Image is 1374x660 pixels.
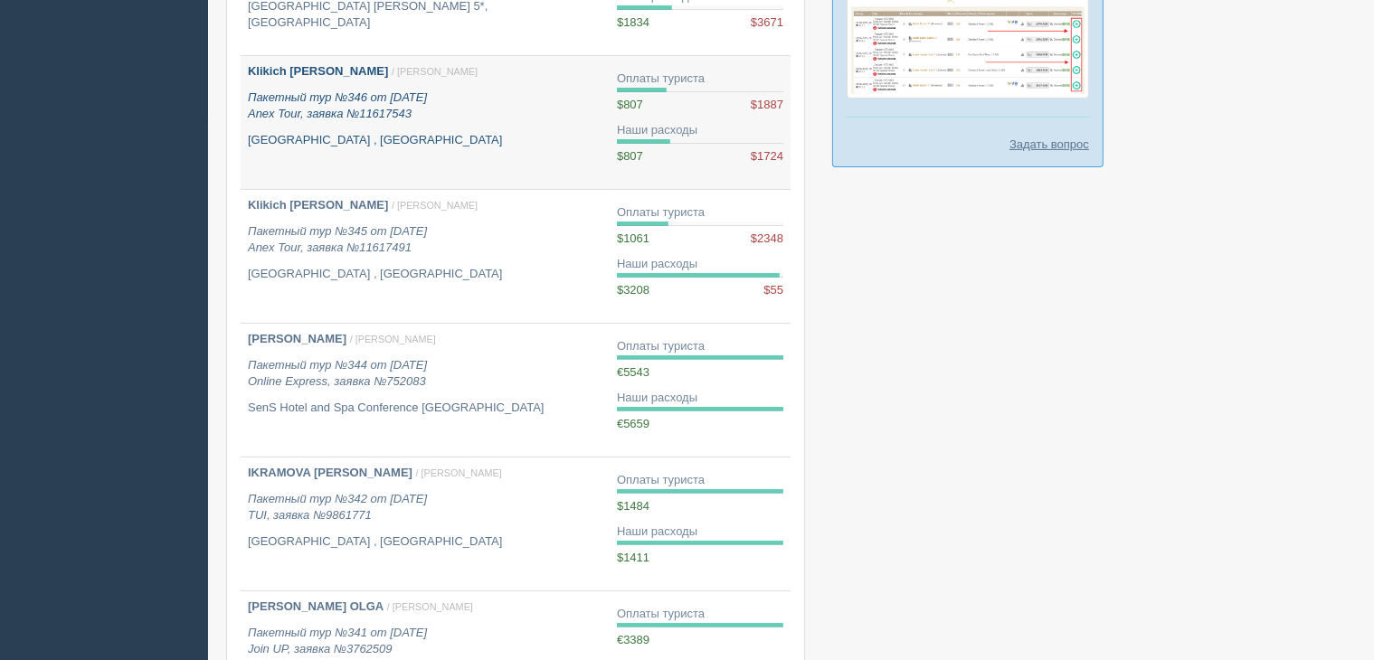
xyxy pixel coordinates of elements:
[248,332,346,345] b: [PERSON_NAME]
[248,266,602,283] p: [GEOGRAPHIC_DATA] , [GEOGRAPHIC_DATA]
[617,122,783,139] div: Наши расходы
[751,97,783,114] span: $1887
[617,15,649,29] span: $1834
[617,551,649,564] span: $1411
[248,90,427,121] i: Пакетный тур №346 от [DATE] Anex Tour, заявка №11617543
[241,324,610,457] a: [PERSON_NAME] / [PERSON_NAME] Пакетный тур №344 от [DATE]Online Express, заявка №752083 SenS Hote...
[392,66,478,77] span: / [PERSON_NAME]
[617,365,649,379] span: €5543
[392,200,478,211] span: / [PERSON_NAME]
[751,148,783,165] span: $1724
[241,190,610,323] a: Klikich [PERSON_NAME] / [PERSON_NAME] Пакетный тур №345 от [DATE]Anex Tour, заявка №11617491 [GEO...
[241,56,610,189] a: Klikich [PERSON_NAME] / [PERSON_NAME] Пакетный тур №346 от [DATE]Anex Tour, заявка №11617543 [GEO...
[617,283,649,297] span: $3208
[248,132,602,149] p: [GEOGRAPHIC_DATA] , [GEOGRAPHIC_DATA]
[751,14,783,32] span: $3671
[248,533,602,551] p: [GEOGRAPHIC_DATA] , [GEOGRAPHIC_DATA]
[248,198,388,212] b: Klikich [PERSON_NAME]
[617,633,649,646] span: €3389
[617,472,783,489] div: Оплаты туриста
[617,256,783,273] div: Наши расходы
[751,231,783,248] span: $2348
[248,599,384,613] b: [PERSON_NAME] OLGA
[617,98,643,111] span: $807
[248,358,427,389] i: Пакетный тур №344 от [DATE] Online Express, заявка №752083
[248,466,412,479] b: IKRAMOVA [PERSON_NAME]
[617,390,783,407] div: Наши расходы
[617,499,649,513] span: $1484
[617,523,783,541] div: Наши расходы
[350,334,436,344] span: / [PERSON_NAME]
[241,457,610,590] a: IKRAMOVA [PERSON_NAME] / [PERSON_NAME] Пакетный тур №342 от [DATE]TUI, заявка №9861771 [GEOGRAPHI...
[416,467,502,478] span: / [PERSON_NAME]
[763,282,783,299] span: $55
[617,71,783,88] div: Оплаты туриста
[617,338,783,355] div: Оплаты туриста
[617,204,783,222] div: Оплаты туриста
[248,400,602,417] p: SenS Hotel and Spa Conference [GEOGRAPHIC_DATA]
[248,492,427,523] i: Пакетный тур №342 от [DATE] TUI, заявка №9861771
[617,231,649,245] span: $1061
[1009,136,1089,153] a: Задать вопрос
[248,224,427,255] i: Пакетный тур №345 от [DATE] Anex Tour, заявка №11617491
[617,417,649,430] span: €5659
[387,601,473,612] span: / [PERSON_NAME]
[617,606,783,623] div: Оплаты туриста
[617,149,643,163] span: $807
[248,64,388,78] b: Klikich [PERSON_NAME]
[248,626,427,656] i: Пакетный тур №341 от [DATE] Join UP, заявка №3762509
